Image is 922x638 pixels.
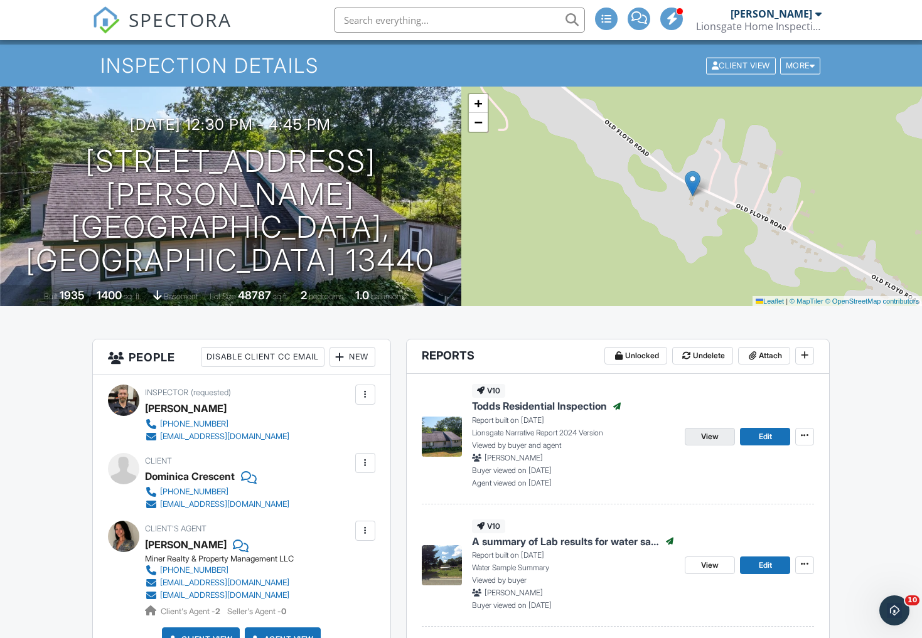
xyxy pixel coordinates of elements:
[825,297,919,305] a: © OpenStreetMap contributors
[201,347,324,367] div: Disable Client CC Email
[129,6,232,33] span: SPECTORA
[705,60,779,70] a: Client View
[145,554,299,564] div: Miner Realty & Property Management LLC
[371,292,407,301] span: bathrooms
[215,607,220,616] strong: 2
[905,595,919,605] span: 10
[780,57,821,74] div: More
[160,487,228,497] div: [PHONE_NUMBER]
[474,95,482,111] span: +
[469,113,488,132] a: Zoom out
[145,456,172,465] span: Client
[145,524,206,533] span: Client's Agent
[731,8,812,20] div: [PERSON_NAME]
[786,297,788,305] span: |
[334,8,585,33] input: Search everything...
[164,292,198,301] span: basement
[160,432,289,442] div: [EMAIL_ADDRESS][DOMAIN_NAME]
[355,289,369,302] div: 1.0
[145,486,289,498] a: [PHONE_NUMBER]
[124,292,141,301] span: sq. ft.
[790,297,823,305] a: © MapTiler
[330,347,375,367] div: New
[93,339,390,375] h3: People
[160,578,289,588] div: [EMAIL_ADDRESS][DOMAIN_NAME]
[97,289,122,302] div: 1400
[60,289,85,302] div: 1935
[879,595,909,625] iframe: Intercom live chat
[160,590,289,600] div: [EMAIL_ADDRESS][DOMAIN_NAME]
[145,577,289,589] a: [EMAIL_ADDRESS][DOMAIN_NAME]
[145,418,289,430] a: [PHONE_NUMBER]
[145,535,227,554] a: [PERSON_NAME]
[145,430,289,443] a: [EMAIL_ADDRESS][DOMAIN_NAME]
[160,565,228,575] div: [PHONE_NUMBER]
[301,289,307,302] div: 2
[238,289,271,302] div: 48787
[161,607,222,616] span: Client's Agent -
[281,607,286,616] strong: 0
[469,94,488,113] a: Zoom in
[145,399,227,418] div: [PERSON_NAME]
[130,116,331,133] h3: [DATE] 12:30 pm - 4:45 pm
[273,292,289,301] span: sq.ft.
[145,467,235,486] div: Dominica Crescent
[210,292,236,301] span: Lot Size
[160,419,228,429] div: [PHONE_NUMBER]
[706,57,776,74] div: Client View
[474,114,482,130] span: −
[145,388,188,397] span: Inspector
[191,388,231,397] span: (requested)
[685,171,700,196] img: Marker
[227,607,286,616] span: Seller's Agent -
[756,297,784,305] a: Leaflet
[309,292,343,301] span: bedrooms
[145,498,289,511] a: [EMAIL_ADDRESS][DOMAIN_NAME]
[20,145,441,277] h1: [STREET_ADDRESS][PERSON_NAME] [GEOGRAPHIC_DATA], [GEOGRAPHIC_DATA] 13440
[92,17,232,43] a: SPECTORA
[145,589,289,602] a: [EMAIL_ADDRESS][DOMAIN_NAME]
[160,499,289,509] div: [EMAIL_ADDRESS][DOMAIN_NAME]
[145,564,289,577] a: [PHONE_NUMBER]
[92,6,120,34] img: The Best Home Inspection Software - Spectora
[696,20,822,33] div: Lionsgate Home Inspections LLC
[44,292,58,301] span: Built
[100,55,822,77] h1: Inspection Details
